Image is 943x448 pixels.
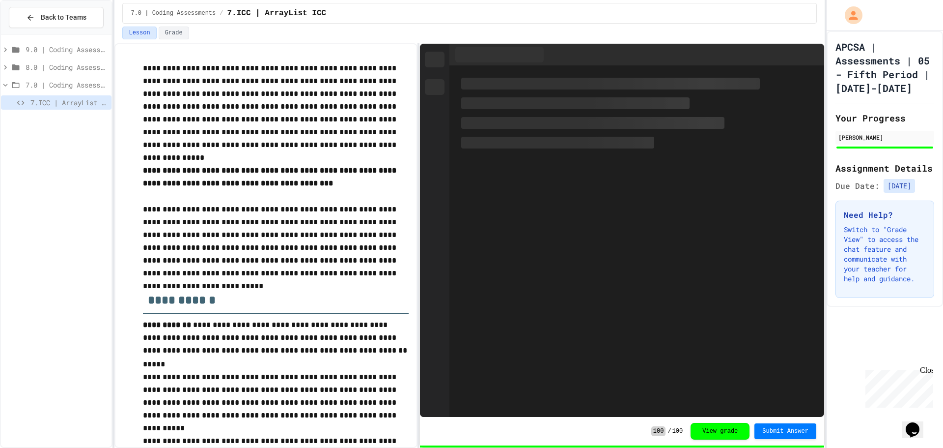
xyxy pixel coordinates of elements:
span: / [220,9,223,17]
span: Submit Answer [762,427,808,435]
button: View grade [691,423,749,440]
span: 8.0 | Coding Assessments [26,62,108,72]
span: / [667,427,671,435]
span: [DATE] [884,179,915,193]
span: 7.ICC | ArrayList ICC [227,7,326,19]
h3: Need Help? [844,209,926,221]
button: Lesson [122,27,156,39]
span: 9.0 | Coding Assessments [26,44,108,55]
button: Back to Teams [9,7,104,28]
h2: Assignment Details [835,161,934,175]
button: Submit Answer [754,423,816,439]
h2: Your Progress [835,111,934,125]
span: 7.0 | Coding Assessments [26,80,108,90]
div: My Account [834,4,865,27]
span: 7.ICC | ArrayList ICC [30,97,108,108]
div: Chat with us now!Close [4,4,68,62]
p: Switch to "Grade View" to access the chat feature and communicate with your teacher for help and ... [844,225,926,284]
span: 100 [672,427,683,435]
span: 7.0 | Coding Assessments [131,9,216,17]
iframe: chat widget [861,366,933,408]
span: Back to Teams [41,12,86,23]
div: [PERSON_NAME] [838,133,931,142]
span: Due Date: [835,180,880,192]
button: Grade [159,27,189,39]
h1: APCSA | Assessments | 05 - Fifth Period | [DATE]-[DATE] [835,40,934,95]
span: 100 [651,426,666,436]
iframe: chat widget [902,409,933,438]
